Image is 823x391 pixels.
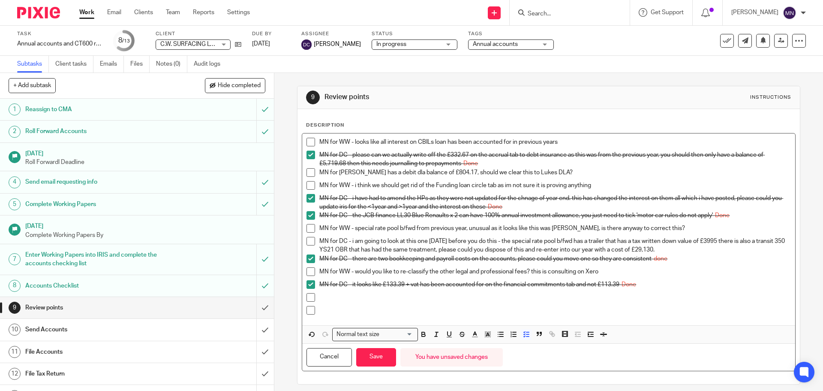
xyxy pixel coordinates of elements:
span: C.W. SURFACING LTD. [160,41,219,47]
div: 8 [9,280,21,292]
div: 2 [9,126,21,138]
a: Emails [100,56,124,73]
p: MN for DC - the JCB finance LL30 Blue Renaults x 2 can have 100% annual investment allowance, you... [319,211,790,220]
div: Instructions [750,94,791,101]
a: Team [166,8,180,17]
a: Notes (0) [156,56,187,73]
a: Files [130,56,150,73]
p: [PERSON_NAME] [731,8,778,17]
div: 10 [9,324,21,336]
p: MN for DC - i have had to amend the HPs as they were not updated for the chnage of year end. this... [319,194,790,212]
p: MN for [PERSON_NAME] has a debit dla balance of £804.17, should we clear this to Lukes DLA? [319,168,790,177]
h1: Send Accounts [25,323,174,336]
input: Search for option [382,330,413,339]
p: MN for DC - i am going to look at this one [DATE] before you do this - the special rate pool b/fw... [319,237,790,255]
span: In progress [376,41,406,47]
div: 8 [118,36,130,45]
small: /13 [122,39,130,43]
p: Roll Forwardl Deadline [25,158,265,167]
h1: Accounts Checklist [25,279,174,292]
div: 9 [9,302,21,314]
h1: Review points [25,301,174,314]
img: Pixie [17,7,60,18]
div: 7 [9,253,21,265]
span: Hide completed [218,82,261,89]
p: MN for DC - there are two bookkeeping and payroll costs on the accounts, please could you move on... [319,255,790,263]
div: Annual accounts and CT600 return [17,39,103,48]
div: Search for option [332,328,418,341]
a: Clients [134,8,153,17]
div: 11 [9,346,21,358]
p: MN for WW - special rate pool b/fwd from previous year, unusual as it looks like this was [PERSON... [319,224,790,233]
p: MN for WW - i think we should get rid of the Funding loan circle tab as im not sure it is proving... [319,181,790,190]
label: Tags [468,30,554,37]
label: Client [156,30,241,37]
p: MN for DC - please can we actually write off the £332.67 on the accrual tab to debt insurance as ... [319,151,790,168]
h1: [DATE] [25,147,265,158]
a: Email [107,8,121,17]
div: You have unsaved changes [400,348,503,367]
a: Subtasks [17,56,49,73]
h1: File Accounts [25,346,174,358]
h1: Send email requesting info [25,176,174,188]
p: MN for DC - it looks like £133.39 + vat has been accounted for on the financial commitments tab a... [319,280,790,289]
label: Due by [252,30,291,37]
h1: File Tax Return [25,367,174,380]
span: done [654,256,667,262]
button: Cancel [306,348,352,367]
p: Complete Working Papers By [25,231,265,239]
span: Annual accounts [473,41,518,47]
div: 1 [9,103,21,115]
p: MN for WW - looks like all interest on CBILs loan has been accounted for in previous years [319,138,790,146]
h1: Reassign to CMA [25,103,174,116]
span: Normal text size [334,330,381,339]
h1: Review points [324,93,567,102]
button: Hide completed [205,78,265,93]
a: Audit logs [194,56,227,73]
span: [DATE] [252,41,270,47]
a: Client tasks [55,56,93,73]
a: Work [79,8,94,17]
input: Search [527,10,604,18]
p: Description [306,122,344,129]
span: Done [715,212,730,218]
div: 5 [9,198,21,210]
div: 9 [306,91,320,104]
span: [PERSON_NAME] [314,40,361,48]
h1: [DATE] [25,220,265,230]
label: Task [17,30,103,37]
h1: Complete Working Papers [25,198,174,211]
button: Save [356,348,396,367]
h1: Enter Working Papers into IRIS and complete the accounts checking list [25,249,174,270]
span: Done [488,204,502,210]
a: Reports [193,8,214,17]
h1: Roll Forward Accounts [25,125,174,138]
span: Done [463,161,478,167]
span: Get Support [651,9,684,15]
span: Done [622,282,636,288]
img: svg%3E [301,39,312,50]
a: Settings [227,8,250,17]
button: + Add subtask [9,78,56,93]
div: 4 [9,176,21,188]
img: svg%3E [783,6,796,20]
p: MN for WW - would you like to re-classify the other legal and professional fees? this is consulti... [319,267,790,276]
div: 12 [9,368,21,380]
label: Status [372,30,457,37]
label: Assignee [301,30,361,37]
